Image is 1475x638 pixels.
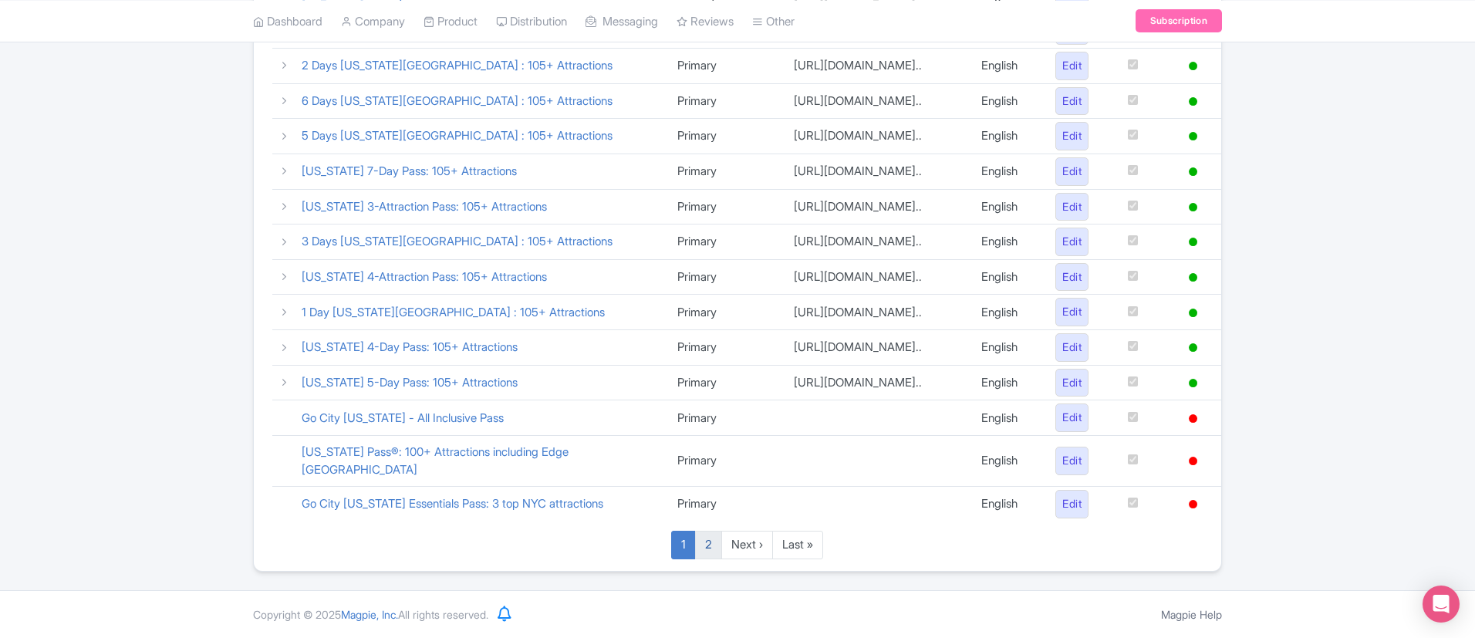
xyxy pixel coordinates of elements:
td: English [970,259,1044,295]
a: [US_STATE] 4-Day Pass: 105+ Attractions [302,339,518,354]
a: Edit [1055,228,1089,256]
td: English [970,83,1044,119]
td: [URL][DOMAIN_NAME].. [782,48,970,83]
td: Primary [666,83,783,119]
span: Magpie, Inc. [341,608,398,621]
a: Edit [1055,157,1089,186]
td: English [970,189,1044,224]
td: [URL][DOMAIN_NAME].. [782,365,970,400]
a: Edit [1055,87,1089,116]
a: Edit [1055,447,1089,475]
td: Primary [666,400,783,436]
a: Next › [721,531,773,559]
a: Edit [1055,333,1089,362]
div: Copyright © 2025 All rights reserved. [244,606,498,623]
td: [URL][DOMAIN_NAME].. [782,83,970,119]
a: 1 [671,531,696,559]
td: [URL][DOMAIN_NAME].. [782,224,970,260]
td: [URL][DOMAIN_NAME].. [782,259,970,295]
td: Primary [666,224,783,260]
a: Edit [1055,369,1089,397]
td: Primary [666,154,783,189]
a: Edit [1055,122,1089,150]
td: Primary [666,436,783,487]
a: Edit [1055,193,1089,221]
td: Primary [666,295,783,330]
a: [US_STATE] Pass®: 100+ Attractions including Edge [GEOGRAPHIC_DATA] [302,444,569,477]
a: 5 Days [US_STATE][GEOGRAPHIC_DATA] : 105+ Attractions [302,128,613,143]
td: English [970,119,1044,154]
td: Primary [666,487,783,522]
td: Primary [666,119,783,154]
a: Last » [772,531,823,559]
td: Primary [666,189,783,224]
a: [US_STATE] 4-Attraction Pass: 105+ Attractions [302,269,547,284]
a: Go City [US_STATE] Essentials Pass: 3 top NYC attractions [302,496,603,511]
td: Primary [666,330,783,366]
a: Edit [1055,263,1089,292]
td: [URL][DOMAIN_NAME].. [782,330,970,366]
a: Go City [US_STATE] - All Inclusive Pass [302,410,504,425]
td: English [970,48,1044,83]
a: Edit [1055,403,1089,432]
td: English [970,330,1044,366]
a: Edit [1055,490,1089,518]
td: English [970,400,1044,436]
a: [US_STATE] 3-Attraction Pass: 105+ Attractions [302,199,547,214]
td: [URL][DOMAIN_NAME].. [782,189,970,224]
a: Magpie Help [1161,608,1222,621]
a: [US_STATE] 5-Day Pass: 105+ Attractions [302,375,518,390]
td: English [970,436,1044,487]
a: 6 Days [US_STATE][GEOGRAPHIC_DATA] : 105+ Attractions [302,93,613,108]
td: Primary [666,48,783,83]
td: English [970,487,1044,522]
a: 2 [695,531,722,559]
td: [URL][DOMAIN_NAME].. [782,295,970,330]
a: 1 Day [US_STATE][GEOGRAPHIC_DATA] : 105+ Attractions [302,305,605,319]
a: Edit [1055,298,1089,326]
a: Edit [1055,52,1089,80]
a: Subscription [1136,9,1222,32]
td: [URL][DOMAIN_NAME].. [782,154,970,189]
a: 3 Days [US_STATE][GEOGRAPHIC_DATA] : 105+ Attractions [302,234,613,248]
td: English [970,154,1044,189]
td: English [970,224,1044,260]
td: Primary [666,259,783,295]
td: English [970,295,1044,330]
a: 2 Days [US_STATE][GEOGRAPHIC_DATA] : 105+ Attractions [302,58,613,73]
td: [URL][DOMAIN_NAME].. [782,119,970,154]
td: Primary [666,365,783,400]
td: English [970,365,1044,400]
div: Open Intercom Messenger [1423,586,1460,623]
a: [US_STATE] 7-Day Pass: 105+ Attractions [302,164,517,178]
